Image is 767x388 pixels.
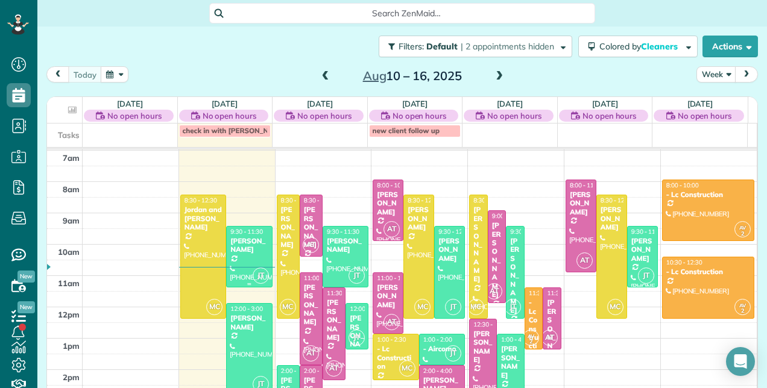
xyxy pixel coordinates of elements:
[307,99,333,108] a: [DATE]
[376,345,415,371] div: - Lc Construction
[438,237,461,263] div: [PERSON_NAME]
[726,347,755,376] div: Open Intercom Messenger
[578,36,698,57] button: Colored byCleaners
[212,99,238,108] a: [DATE]
[297,110,352,122] span: No open hours
[666,190,751,199] div: - Lc Construction
[304,274,336,282] span: 11:00 - 2:00
[230,237,268,254] div: [PERSON_NAME]
[117,99,143,108] a: [DATE]
[600,205,623,231] div: [PERSON_NAME]
[107,110,162,122] span: No open hours
[666,181,699,189] span: 8:00 - 10:00
[17,301,35,313] span: New
[63,372,80,382] span: 2pm
[491,221,503,299] div: [PERSON_NAME]
[592,99,618,108] a: [DATE]
[327,228,359,236] span: 9:30 - 11:30
[599,41,682,52] span: Colored by
[423,345,461,353] div: - Aircomo
[373,126,440,135] span: new client follow up
[304,196,336,204] span: 8:30 - 10:30
[510,228,543,236] span: 9:30 - 12:30
[601,196,633,204] span: 8:30 - 12:30
[438,228,471,236] span: 9:30 - 12:30
[735,228,750,240] small: 2
[58,310,80,319] span: 12pm
[473,330,493,365] div: [PERSON_NAME]
[253,268,269,284] span: JT
[473,205,484,283] div: [PERSON_NAME]
[423,367,452,375] span: 2:00 - 4:00
[326,298,342,342] div: [PERSON_NAME]
[63,341,80,351] span: 1pm
[423,336,452,343] span: 1:00 - 2:00
[631,228,664,236] span: 9:30 - 11:30
[486,283,502,299] span: AT
[183,126,347,135] span: check in with [PERSON_NAME]/[PERSON_NAME]
[739,302,746,308] span: AV
[280,299,296,315] span: MC
[702,36,758,57] button: Actions
[230,305,263,313] span: 12:00 - 3:00
[303,237,319,253] span: AT
[408,196,440,204] span: 8:30 - 12:30
[414,299,431,315] span: MC
[303,345,319,361] span: AT
[497,99,523,108] a: [DATE]
[393,110,447,122] span: No open hours
[281,196,314,204] span: 8:30 - 12:30
[280,205,296,249] div: [PERSON_NAME]
[326,360,342,377] span: AT
[185,196,217,204] span: 8:30 - 12:30
[303,205,319,249] div: [PERSON_NAME]
[46,66,69,83] button: prev
[402,99,428,108] a: [DATE]
[546,298,558,376] div: [PERSON_NAME]
[327,289,359,297] span: 11:30 - 2:30
[445,345,461,361] span: JT
[631,237,654,263] div: [PERSON_NAME]
[337,69,488,83] h2: 10 – 16, 2025
[303,283,319,327] div: [PERSON_NAME]
[349,330,365,346] span: JT
[399,41,424,52] span: Filters:
[230,228,263,236] span: 9:30 - 11:30
[678,110,732,122] span: No open hours
[500,345,521,380] div: [PERSON_NAME]
[349,268,365,284] span: JT
[63,153,80,163] span: 7am
[383,221,400,237] span: AT
[638,268,654,284] span: JT
[505,299,521,315] span: JT
[281,367,310,375] span: 2:00 - 4:00
[363,68,387,83] span: Aug
[687,99,713,108] a: [DATE]
[376,190,400,216] div: [PERSON_NAME]
[735,305,750,317] small: 2
[473,321,506,328] span: 12:30 - 3:30
[541,330,558,346] span: AT
[379,36,572,57] button: Filters: Default | 2 appointments hidden
[68,66,102,83] button: today
[528,298,540,359] div: - Lc Construction
[696,66,736,83] button: Week
[641,41,680,52] span: Cleaners
[184,205,223,231] div: Jordan and [PERSON_NAME]
[570,181,602,189] span: 8:00 - 11:00
[17,271,35,283] span: New
[58,278,80,288] span: 11am
[326,237,365,254] div: [PERSON_NAME]
[607,299,623,315] span: MC
[407,205,431,231] div: [PERSON_NAME]
[426,41,458,52] span: Default
[528,333,534,339] span: AV
[473,196,506,204] span: 8:30 - 12:30
[547,289,579,297] span: 11:30 - 1:30
[377,336,406,343] span: 1:00 - 2:30
[63,184,80,194] span: 8am
[203,110,257,122] span: No open hours
[487,110,541,122] span: No open hours
[582,110,637,122] span: No open hours
[383,314,400,330] span: AT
